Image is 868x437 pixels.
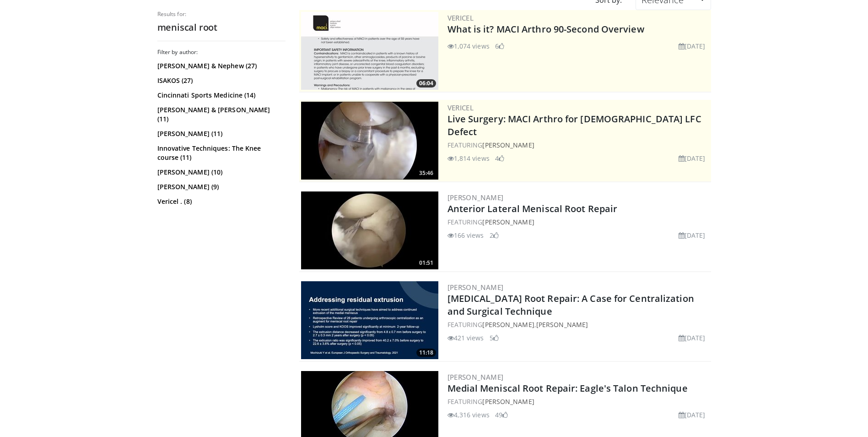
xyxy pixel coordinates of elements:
a: Cincinnati Sports Medicine (14) [157,91,283,100]
img: 79f3c451-6734-4c3d-ae0c-4779cf0ef7a5.300x170_q85_crop-smart_upscale.jpg [301,191,438,269]
li: 1,074 views [447,41,490,51]
a: Anterior Lateral Meniscal Root Repair [447,202,618,215]
a: [PERSON_NAME] [536,320,588,329]
a: Medial Meniscal Root Repair: Eagle's Talon Technique [447,382,688,394]
li: 166 views [447,230,484,240]
a: [PERSON_NAME] [447,193,504,202]
a: [PERSON_NAME] [447,372,504,382]
a: Vericel . (8) [157,197,283,206]
a: [PERSON_NAME] [447,283,504,292]
li: 1,814 views [447,153,490,163]
li: [DATE] [679,230,706,240]
h3: Filter by author: [157,49,286,56]
a: [PERSON_NAME] & Nephew (27) [157,61,283,71]
a: 35:46 [301,102,438,180]
span: 11:18 [416,349,436,357]
li: [DATE] [679,153,706,163]
a: [PERSON_NAME] [482,397,534,406]
a: 06:04 [301,12,438,90]
a: [PERSON_NAME] [482,141,534,149]
a: Vericel [447,103,474,112]
span: 01:51 [416,259,436,267]
a: Live Surgery: MACI Arthro for [DEMOGRAPHIC_DATA] LFC Defect [447,113,701,138]
a: 11:18 [301,281,438,359]
a: [PERSON_NAME] [482,320,534,329]
div: FEATURING [447,140,709,150]
li: 2 [490,230,499,240]
img: aa6cc8ed-3dbf-4b6a-8d82-4a06f68b6688.300x170_q85_crop-smart_upscale.jpg [301,12,438,90]
li: [DATE] [679,41,706,51]
h2: meniscal root [157,22,286,33]
a: [PERSON_NAME] & [PERSON_NAME] (11) [157,105,283,124]
li: 4 [495,153,504,163]
p: Results for: [157,11,286,18]
div: FEATURING [447,217,709,227]
a: What is it? MACI Arthro 90-Second Overview [447,23,644,35]
li: 421 views [447,333,484,343]
li: 5 [490,333,499,343]
span: 06:04 [416,79,436,87]
div: FEATURING [447,397,709,406]
li: [DATE] [679,333,706,343]
img: 75896893-6ea0-4895-8879-88c2e089762d.300x170_q85_crop-smart_upscale.jpg [301,281,438,359]
a: [PERSON_NAME] (9) [157,182,283,191]
li: 6 [495,41,504,51]
li: [DATE] [679,410,706,420]
a: [MEDICAL_DATA] Root Repair: A Case for Centralization and Surgical Technique [447,292,694,317]
a: Vericel [447,13,474,22]
a: [PERSON_NAME] (10) [157,168,283,177]
li: 4,316 views [447,410,490,420]
span: 35:46 [416,169,436,177]
img: eb023345-1e2d-4374-a840-ddbc99f8c97c.300x170_q85_crop-smart_upscale.jpg [301,102,438,180]
a: [PERSON_NAME] (11) [157,129,283,138]
div: FEATURING , [447,320,709,329]
a: 01:51 [301,191,438,269]
a: ISAKOS (27) [157,76,283,85]
a: [PERSON_NAME] [482,218,534,226]
li: 49 [495,410,508,420]
a: Innovative Techniques: The Knee course (11) [157,144,283,162]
